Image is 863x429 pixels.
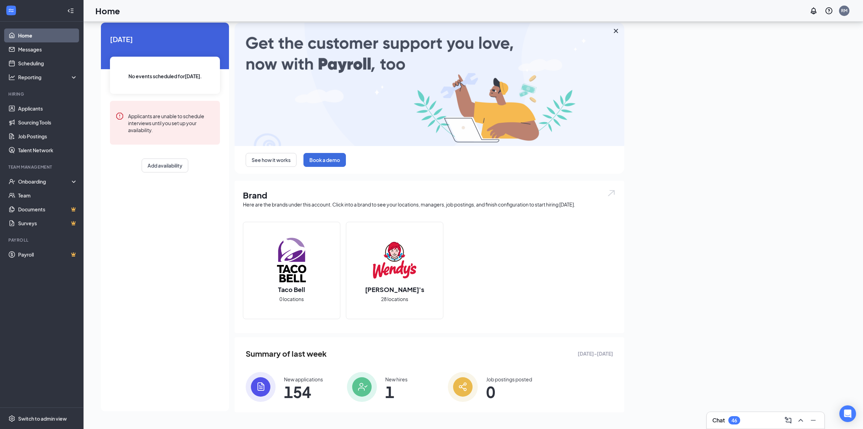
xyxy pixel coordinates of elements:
[243,201,616,208] div: Here are the brands under this account. Click into a brand to see your locations, managers, job p...
[712,416,725,424] h3: Chat
[784,416,792,424] svg: ComposeMessage
[612,27,620,35] svg: Cross
[95,5,120,17] h1: Home
[18,56,78,70] a: Scheduling
[18,74,78,81] div: Reporting
[783,415,794,426] button: ComposeMessage
[269,238,314,282] img: Taco Bell
[808,415,819,426] button: Minimize
[358,285,431,294] h2: [PERSON_NAME]'s
[271,285,312,294] h2: Taco Bell
[246,153,296,167] button: See how it works
[8,415,15,422] svg: Settings
[825,7,833,15] svg: QuestionInfo
[284,376,323,383] div: New applications
[372,238,417,282] img: Wendy's
[8,7,15,14] svg: WorkstreamLogo
[8,237,76,243] div: Payroll
[486,376,532,383] div: Job postings posted
[8,91,76,97] div: Hiring
[839,405,856,422] div: Open Intercom Messenger
[731,418,737,423] div: 46
[607,189,616,197] img: open.6027fd2a22e1237b5b06.svg
[448,372,478,402] img: icon
[18,102,78,115] a: Applicants
[797,416,805,424] svg: ChevronUp
[578,350,613,357] span: [DATE] - [DATE]
[116,112,124,120] svg: Error
[128,72,202,80] span: No events scheduled for [DATE] .
[243,189,616,201] h1: Brand
[246,372,276,402] img: icon
[142,159,188,172] button: Add availability
[18,178,72,185] div: Onboarding
[128,112,214,133] div: Applicants are unable to schedule interviews until you set up your availability.
[8,74,15,81] svg: Analysis
[110,34,220,44] span: [DATE]
[235,23,624,146] img: payroll-large.gif
[841,8,847,14] div: RM
[18,216,78,230] a: SurveysCrown
[486,386,532,398] span: 0
[385,386,407,398] span: 1
[18,188,78,202] a: Team
[18,143,78,157] a: Talent Network
[279,295,304,303] span: 0 locations
[381,295,408,303] span: 28 locations
[67,7,74,14] svg: Collapse
[347,372,377,402] img: icon
[284,386,323,398] span: 154
[18,29,78,42] a: Home
[8,178,15,185] svg: UserCheck
[303,153,346,167] button: Book a demo
[8,164,76,170] div: Team Management
[246,348,327,360] span: Summary of last week
[18,115,78,129] a: Sourcing Tools
[795,415,806,426] button: ChevronUp
[385,376,407,383] div: New hires
[18,248,78,261] a: PayrollCrown
[18,415,67,422] div: Switch to admin view
[18,129,78,143] a: Job Postings
[18,42,78,56] a: Messages
[809,7,818,15] svg: Notifications
[18,202,78,216] a: DocumentsCrown
[809,416,817,424] svg: Minimize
